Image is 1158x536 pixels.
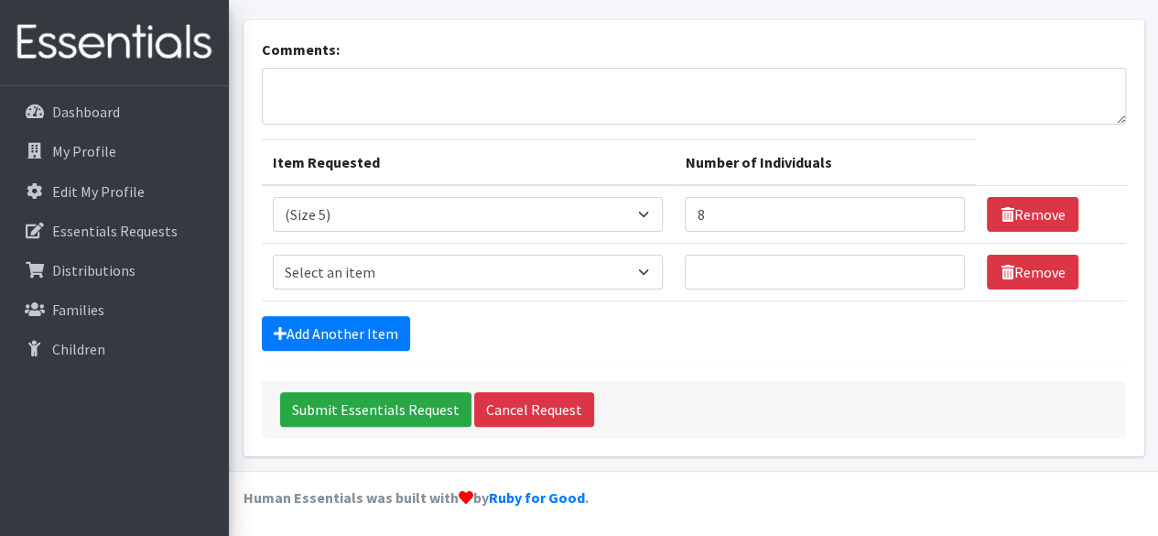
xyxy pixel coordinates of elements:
label: Comments: [262,38,340,60]
p: Children [52,340,105,358]
a: My Profile [7,133,222,170]
a: Add Another Item [262,316,410,351]
a: Essentials Requests [7,213,222,249]
p: My Profile [52,142,116,160]
a: Remove [987,255,1078,290]
a: Families [7,291,222,328]
img: HumanEssentials [7,12,222,73]
a: Distributions [7,252,222,289]
p: Dashboard [52,103,120,121]
p: Families [52,301,104,319]
p: Essentials Requests [52,222,178,240]
input: Submit Essentials Request [280,392,471,427]
strong: Human Essentials was built with by . [244,488,589,507]
a: Remove [987,197,1078,232]
p: Edit My Profile [52,182,145,201]
a: Ruby for Good [489,488,585,507]
a: Dashboard [7,93,222,130]
a: Children [7,331,222,367]
th: Item Requested [262,140,675,186]
th: Number of Individuals [674,140,976,186]
a: Edit My Profile [7,173,222,210]
p: Distributions [52,261,135,279]
a: Cancel Request [474,392,594,427]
